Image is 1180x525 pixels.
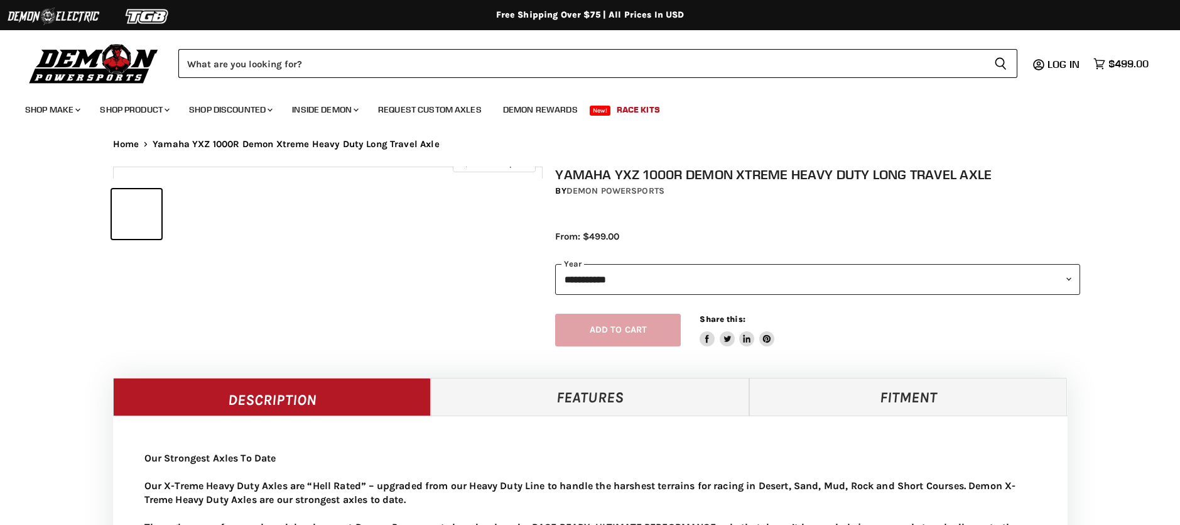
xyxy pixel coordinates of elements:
span: $499.00 [1108,58,1149,70]
a: Fitment [749,378,1068,416]
span: Log in [1047,58,1080,70]
a: Shop Product [90,97,177,123]
a: Shop Discounted [180,97,280,123]
a: $499.00 [1087,55,1155,73]
img: TGB Logo 2 [100,4,195,28]
img: Demon Powersports [25,41,163,86]
a: Log in [1042,58,1087,70]
img: Demon Electric Logo 2 [6,4,100,28]
a: Description [113,378,431,416]
a: Features [431,378,749,416]
button: Search [984,49,1017,78]
a: Race Kits [607,97,669,123]
a: Inside Demon [283,97,366,123]
input: Search [178,49,984,78]
a: Request Custom Axles [369,97,491,123]
span: From: $499.00 [555,231,619,242]
a: Demon Rewards [494,97,587,123]
h1: Yamaha YXZ 1000R Demon Xtreme Heavy Duty Long Travel Axle [555,167,1080,182]
span: Click to expand [459,158,529,168]
ul: Main menu [16,92,1145,123]
button: IMAGE thumbnail [112,189,161,239]
div: by [555,184,1080,198]
div: Free Shipping Over $75 | All Prices In USD [88,9,1093,21]
span: Share this: [700,314,745,324]
a: Home [113,139,139,150]
aside: Share this: [700,314,774,347]
span: New! [590,106,611,116]
a: Shop Make [16,97,88,123]
span: Yamaha YXZ 1000R Demon Xtreme Heavy Duty Long Travel Axle [153,139,440,150]
nav: Breadcrumbs [88,139,1093,150]
form: Product [178,49,1017,78]
select: year [555,264,1080,295]
a: Demon Powersports [566,185,664,196]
